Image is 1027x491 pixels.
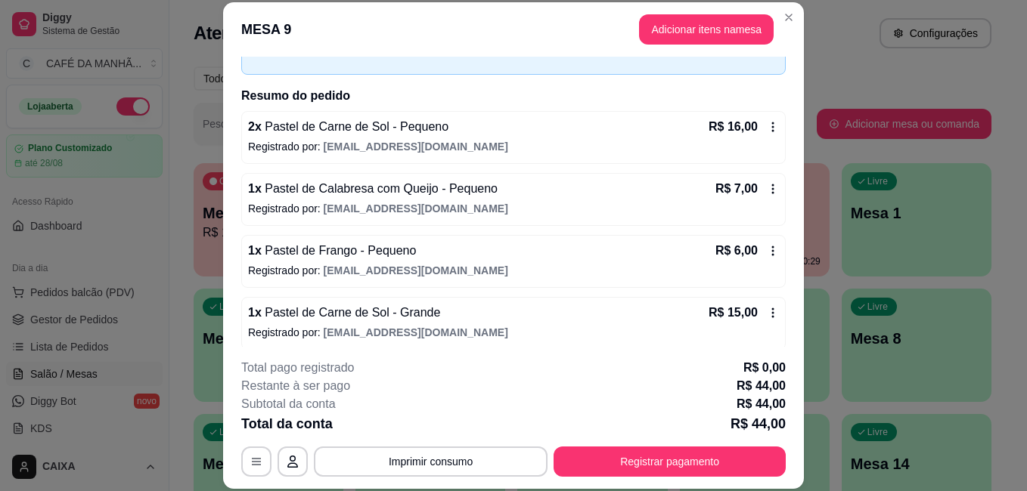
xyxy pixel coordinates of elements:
p: Registrado por: [248,139,779,154]
p: 1 x [248,304,440,322]
p: R$ 16,00 [709,118,758,136]
span: [EMAIL_ADDRESS][DOMAIN_NAME] [324,264,508,276]
header: MESA 9 [223,2,804,57]
button: Imprimir consumo [314,446,548,477]
button: Registrar pagamento [554,446,786,477]
p: Registrado por: [248,263,779,278]
span: Pastel de Carne de Sol - Pequeno [262,120,448,133]
button: Adicionar itens namesa [639,14,774,45]
p: Total pago registrado [241,359,354,377]
p: 2 x [248,118,448,136]
span: Pastel de Frango - Pequeno [262,244,417,257]
span: [EMAIL_ADDRESS][DOMAIN_NAME] [324,326,508,338]
p: R$ 44,00 [731,413,786,434]
span: Pastel de Carne de Sol - Grande [262,306,441,319]
button: Close [777,5,801,29]
p: Registrado por: [248,201,779,216]
p: R$ 0,00 [743,359,786,377]
p: 1 x [248,180,498,198]
p: R$ 44,00 [737,377,786,395]
span: [EMAIL_ADDRESS][DOMAIN_NAME] [324,202,508,215]
p: R$ 15,00 [709,304,758,322]
p: R$ 7,00 [715,180,758,198]
p: R$ 44,00 [737,395,786,413]
p: Total da conta [241,413,333,434]
span: Pastel de Calabresa com Queijo - Pequeno [262,182,498,195]
p: R$ 6,00 [715,242,758,260]
p: Registrado por: [248,325,779,340]
span: [EMAIL_ADDRESS][DOMAIN_NAME] [324,141,508,153]
p: Subtotal da conta [241,395,336,413]
p: Restante à ser pago [241,377,350,395]
h2: Resumo do pedido [241,87,786,105]
p: 1 x [248,242,416,260]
